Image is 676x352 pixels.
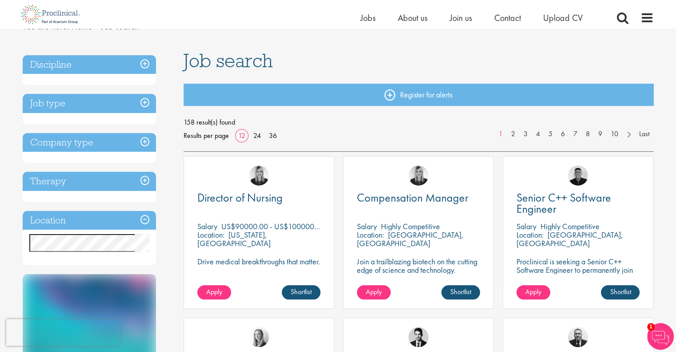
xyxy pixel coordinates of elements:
[249,166,269,186] img: Janelle Jones
[282,285,320,299] a: Shortlist
[525,287,541,296] span: Apply
[6,319,120,346] iframe: reCAPTCHA
[601,285,640,299] a: Shortlist
[556,129,569,139] a: 6
[516,257,640,291] p: Proclinical is seeking a Senior C++ Software Engineer to permanently join their dynamic team in [...
[197,192,320,203] a: Director of Nursing
[357,257,480,274] p: Join a trailblazing biotech on the cutting edge of science and technology.
[23,172,156,191] h3: Therapy
[197,230,271,248] p: [US_STATE], [GEOGRAPHIC_DATA]
[516,221,536,231] span: Salary
[197,285,231,299] a: Apply
[540,221,600,231] p: Highly Competitive
[206,287,222,296] span: Apply
[516,190,611,216] span: Senior C++ Software Engineer
[568,327,588,347] img: Jakub Hanas
[594,129,607,139] a: 9
[408,166,428,186] img: Janelle Jones
[516,230,544,240] span: Location:
[516,192,640,214] a: Senior C++ Software Engineer
[357,192,480,203] a: Compensation Manager
[197,190,283,205] span: Director of Nursing
[581,129,594,139] a: 8
[450,12,472,24] a: Join us
[360,12,376,24] a: Jobs
[494,12,521,24] a: Contact
[357,221,377,231] span: Salary
[23,133,156,152] h3: Company type
[494,129,507,139] a: 1
[507,129,520,139] a: 2
[635,129,654,139] a: Last
[184,84,654,106] a: Register for alerts
[441,285,480,299] a: Shortlist
[249,327,269,347] img: Sofia Amark
[184,116,654,129] span: 158 result(s) found
[184,49,273,73] span: Job search
[357,230,464,248] p: [GEOGRAPHIC_DATA], [GEOGRAPHIC_DATA]
[266,131,280,140] a: 36
[398,12,428,24] a: About us
[647,323,674,350] img: Chatbot
[606,129,623,139] a: 10
[221,221,359,231] p: US$90000.00 - US$100000.00 per annum
[516,230,623,248] p: [GEOGRAPHIC_DATA], [GEOGRAPHIC_DATA]
[250,131,264,140] a: 24
[519,129,532,139] a: 3
[381,221,440,231] p: Highly Competitive
[543,12,583,24] a: Upload CV
[23,94,156,113] h3: Job type
[357,230,384,240] span: Location:
[366,287,382,296] span: Apply
[197,221,217,231] span: Salary
[23,211,156,230] h3: Location
[23,55,156,74] h3: Discipline
[568,166,588,186] img: Christian Andersen
[197,257,320,266] p: Drive medical breakthroughs that matter.
[197,230,224,240] span: Location:
[357,190,468,205] span: Compensation Manager
[235,131,248,140] a: 12
[357,285,391,299] a: Apply
[408,327,428,347] img: Thomas Wenig
[184,129,229,142] span: Results per page
[569,129,582,139] a: 7
[516,285,550,299] a: Apply
[647,323,655,331] span: 1
[544,129,557,139] a: 5
[532,129,544,139] a: 4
